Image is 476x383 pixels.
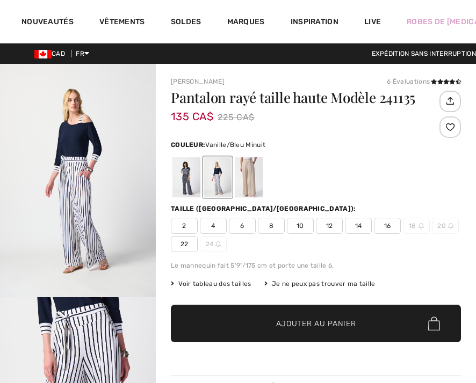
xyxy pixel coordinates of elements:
[171,78,225,85] a: [PERSON_NAME]
[291,17,338,28] span: Inspiration
[171,279,251,289] span: Voir tableau des tailles
[34,50,52,58] img: Canadian Dollar
[364,16,381,27] a: Live
[171,141,205,149] span: Couleur:
[200,236,227,252] span: 24
[205,141,265,149] span: Vanille/Bleu Minuit
[171,91,437,105] h1: Pantalon rayé taille haute Modèle 241135
[171,261,461,270] div: Le mannequin fait 5'9"/175 cm et porte une taille 6.
[403,218,430,234] span: 18
[264,279,376,289] div: Je ne peux pas trouver ma taille
[215,241,221,247] img: ring-m.svg
[171,305,461,342] button: Ajouter au panier
[99,17,145,28] a: Vêtements
[171,17,201,28] a: Soldes
[227,17,265,28] a: Marques
[171,218,198,234] span: 2
[345,218,372,234] span: 14
[171,204,358,213] div: Taille ([GEOGRAPHIC_DATA]/[GEOGRAPHIC_DATA]):
[76,50,89,57] span: FR
[204,157,232,197] div: Vanille/Bleu Minuit
[419,223,424,229] img: ring-m.svg
[229,218,256,234] span: 6
[441,92,459,110] img: Partagez
[258,218,285,234] span: 8
[235,157,263,197] div: Dune/vanilla
[200,218,227,234] span: 4
[21,17,74,28] a: Nouveautés
[387,77,461,86] div: 6 Évaluations
[172,157,200,197] div: Bleu Minuit/Vanille
[218,109,255,126] span: 225 CA$
[448,223,453,229] img: ring-m.svg
[171,236,198,252] span: 22
[287,218,314,234] span: 10
[276,318,356,329] span: Ajouter au panier
[432,218,459,234] span: 20
[374,218,401,234] span: 16
[171,99,213,123] span: 135 CA$
[34,50,69,57] span: CAD
[316,218,343,234] span: 12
